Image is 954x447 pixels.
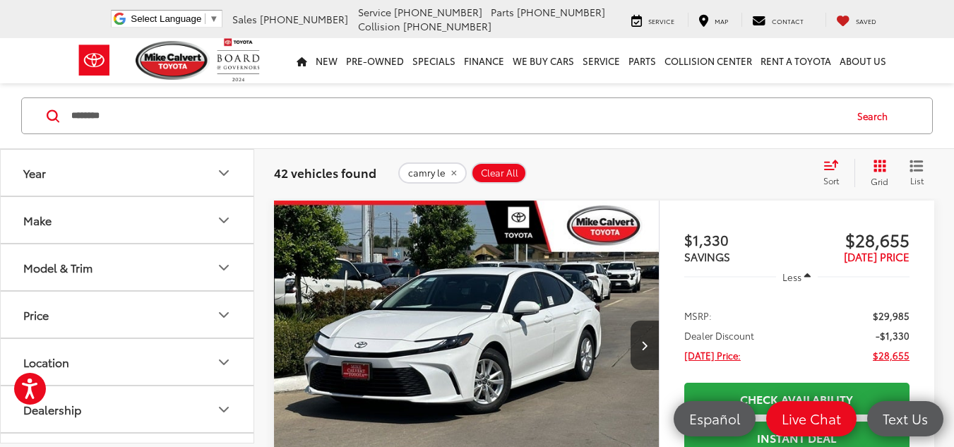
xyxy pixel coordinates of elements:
a: Collision Center [660,38,756,83]
span: $28,655 [797,229,910,250]
img: Mike Calvert Toyota [136,41,210,80]
div: Make [23,213,52,227]
div: Location [215,354,232,371]
span: 42 vehicles found [274,164,376,181]
button: Clear All [471,162,527,184]
a: Contact [741,13,814,27]
span: [PHONE_NUMBER] [260,12,348,26]
span: Grid [871,175,888,187]
span: $1,330 [684,229,797,250]
a: Home [292,38,311,83]
a: Español [674,401,756,436]
span: -$1,330 [876,328,910,342]
button: Next image [631,321,659,370]
span: Parts [491,5,514,19]
a: Map [688,13,739,27]
button: Model & TrimModel & Trim [1,244,255,290]
span: camry le [408,167,445,179]
a: WE BUY CARS [508,38,578,83]
div: Dealership [23,403,81,416]
a: About Us [835,38,890,83]
a: Live Chat [766,401,857,436]
button: PricePrice [1,292,255,338]
a: My Saved Vehicles [825,13,887,27]
a: Service [578,38,624,83]
a: Rent a Toyota [756,38,835,83]
a: Select Language​ [131,13,218,24]
span: Service [648,16,674,25]
span: Text Us [876,410,935,427]
span: Less [782,270,801,283]
button: Select sort value [816,159,854,187]
span: Live Chat [775,410,848,427]
button: List View [899,159,934,187]
a: Pre-Owned [342,38,408,83]
span: List [910,174,924,186]
div: Model & Trim [23,261,93,274]
button: DealershipDealership [1,386,255,432]
span: Contact [772,16,804,25]
span: Clear All [481,167,518,179]
a: Specials [408,38,460,83]
span: Saved [856,16,876,25]
div: Year [215,165,232,181]
button: Search [844,98,908,133]
button: LocationLocation [1,339,255,385]
span: Map [715,16,728,25]
div: Model & Trim [215,259,232,276]
button: remove camry%20le [398,162,467,184]
span: Dealer Discount [684,328,754,342]
span: Select Language [131,13,201,24]
a: Parts [624,38,660,83]
span: [PHONE_NUMBER] [394,5,482,19]
div: Make [215,212,232,229]
input: Search by Make, Model, or Keyword [70,99,844,133]
span: [PHONE_NUMBER] [517,5,605,19]
button: Grid View [854,159,899,187]
a: Service [621,13,685,27]
img: Toyota [68,37,121,83]
span: Sales [232,12,257,26]
span: [DATE] Price: [684,348,741,362]
span: [DATE] PRICE [844,249,910,264]
span: SAVINGS [684,249,730,264]
span: $28,655 [873,348,910,362]
a: Finance [460,38,508,83]
div: Location [23,355,69,369]
span: Collision [358,19,400,33]
button: Less [776,264,818,290]
button: MakeMake [1,197,255,243]
span: MSRP: [684,309,712,323]
span: ▼ [209,13,218,24]
span: [PHONE_NUMBER] [403,19,491,33]
span: Sort [823,174,839,186]
button: YearYear [1,150,255,196]
a: New [311,38,342,83]
span: Service [358,5,391,19]
span: Español [682,410,747,427]
a: Check Availability [684,383,910,415]
a: Text Us [867,401,943,436]
div: Price [215,306,232,323]
span: $29,985 [873,309,910,323]
div: Dealership [215,401,232,418]
div: Year [23,166,46,179]
div: Price [23,308,49,321]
